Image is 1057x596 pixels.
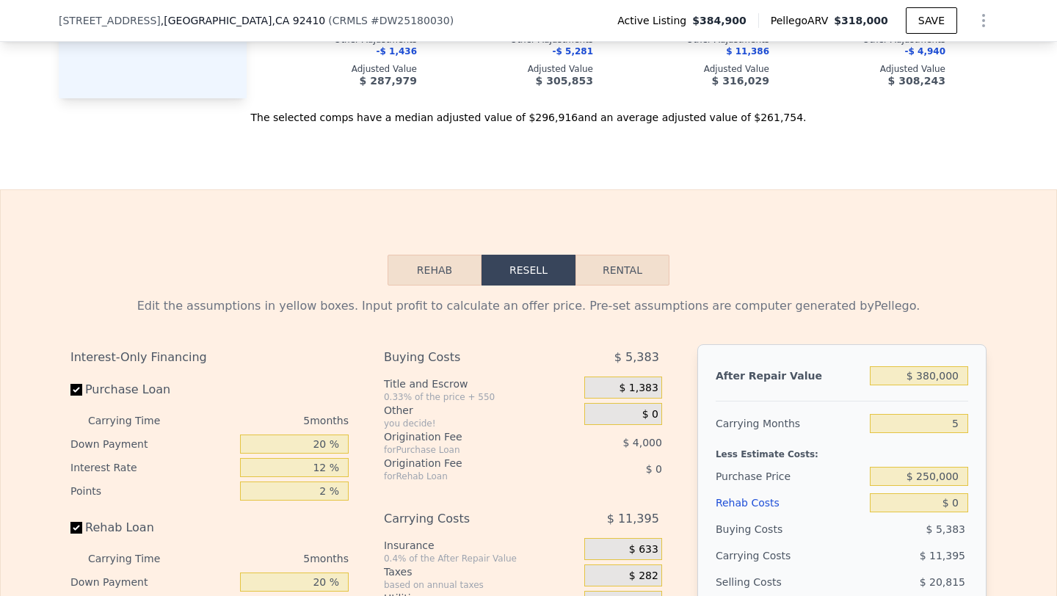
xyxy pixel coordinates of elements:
[70,344,349,371] div: Interest-Only Financing
[384,506,548,532] div: Carrying Costs
[716,490,864,516] div: Rehab Costs
[646,463,662,475] span: $ 0
[384,538,578,553] div: Insurance
[264,63,417,75] div: Adjusted Value
[553,46,593,57] span: -$ 5,281
[70,570,234,594] div: Down Payment
[536,75,593,87] span: $ 305,853
[384,564,578,579] div: Taxes
[629,543,658,556] span: $ 633
[607,506,659,532] span: $ 11,395
[384,344,548,371] div: Buying Costs
[161,13,325,28] span: , [GEOGRAPHIC_DATA]
[617,13,692,28] span: Active Listing
[793,63,945,75] div: Adjusted Value
[70,456,234,479] div: Interest Rate
[59,98,998,125] div: The selected comps have a median adjusted value of $296,916 and an average adjusted value of $261...
[384,553,578,564] div: 0.4% of the After Repair Value
[726,46,769,57] span: $ 11,386
[189,409,349,432] div: 5 months
[440,63,593,75] div: Adjusted Value
[716,516,864,542] div: Buying Costs
[272,15,325,26] span: , CA 92410
[619,382,658,395] span: $ 1,383
[388,255,482,286] button: Rehab
[384,429,548,444] div: Origination Fee
[716,363,864,389] div: After Repair Value
[70,377,234,403] label: Purchase Loan
[716,542,807,569] div: Carrying Costs
[906,7,957,34] button: SAVE
[642,408,658,421] span: $ 0
[614,344,659,371] span: $ 5,383
[692,13,747,28] span: $384,900
[59,13,161,28] span: [STREET_ADDRESS]
[716,463,864,490] div: Purchase Price
[834,15,888,26] span: $318,000
[622,437,661,448] span: $ 4,000
[716,437,968,463] div: Less Estimate Costs:
[969,6,998,35] button: Show Options
[905,46,945,57] span: -$ 4,940
[333,15,368,26] span: CRMLS
[384,418,578,429] div: you decide!
[920,576,965,588] span: $ 20,815
[70,479,234,503] div: Points
[384,444,548,456] div: for Purchase Loan
[771,13,835,28] span: Pellego ARV
[360,75,417,87] span: $ 287,979
[384,579,578,591] div: based on annual taxes
[384,377,578,391] div: Title and Escrow
[384,456,548,470] div: Origination Fee
[70,432,234,456] div: Down Payment
[384,403,578,418] div: Other
[712,75,769,87] span: $ 316,029
[88,409,184,432] div: Carrying Time
[482,255,575,286] button: Resell
[575,255,669,286] button: Rental
[328,13,454,28] div: ( )
[716,410,864,437] div: Carrying Months
[189,547,349,570] div: 5 months
[384,470,548,482] div: for Rehab Loan
[70,522,82,534] input: Rehab Loan
[88,547,184,570] div: Carrying Time
[629,570,658,583] span: $ 282
[70,297,987,315] div: Edit the assumptions in yellow boxes. Input profit to calculate an offer price. Pre-set assumptio...
[716,569,864,595] div: Selling Costs
[377,46,417,57] span: -$ 1,436
[926,523,965,535] span: $ 5,383
[920,550,965,562] span: $ 11,395
[70,384,82,396] input: Purchase Loan
[384,391,578,403] div: 0.33% of the price + 550
[888,75,945,87] span: $ 308,243
[371,15,450,26] span: # DW25180030
[70,515,234,541] label: Rehab Loan
[617,63,769,75] div: Adjusted Value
